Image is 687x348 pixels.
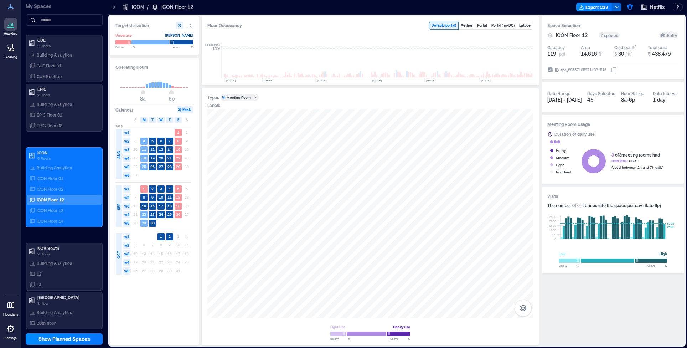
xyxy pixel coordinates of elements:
a: Cleaning [2,39,20,61]
div: Cost per ft² [614,45,636,50]
span: w3 [123,146,130,153]
text: 4 [169,186,171,191]
span: Show Planned Spaces [38,336,90,343]
div: Days Selected [587,91,615,96]
button: Portal (no-DC) [489,22,517,29]
button: Portal [475,22,489,29]
text: 27 [159,164,163,169]
span: medium [611,158,628,163]
text: 16 [150,204,155,208]
text: 26 [176,212,180,216]
text: 1 [177,130,179,134]
p: 2 Floors [37,43,97,48]
button: Show Planned Spaces [26,333,103,345]
span: SEP [116,204,122,210]
p: ICON Floor 13 [37,208,63,213]
div: Meeting Room [227,95,251,100]
span: 3 [611,152,614,157]
div: 1 day [653,96,679,103]
p: 2 Floors [37,92,97,98]
div: Date Range [547,91,570,96]
p: Analytics [4,31,17,36]
span: w5 [123,163,130,170]
text: 11 [167,195,172,199]
p: EPIC Floor 01 [37,112,62,118]
text: 12 [150,147,155,152]
button: IDspc_885571659711381516 [611,67,617,73]
span: $ [614,51,617,56]
div: Entry [660,32,677,38]
p: CUE [37,37,97,43]
h3: Visits [547,193,678,200]
p: ICON Floor 12 [161,4,193,11]
span: w4 [123,211,130,218]
tspan: 500 [551,232,556,236]
span: [DATE] - [DATE] [547,97,582,103]
span: Below % [330,337,350,341]
div: The number of entrances into the space per day ( 8a to 6p ) [547,203,678,208]
text: 29 [176,164,180,169]
span: T [169,117,171,123]
p: CUE Rooftop [37,73,62,79]
button: Export CSV [576,3,613,11]
span: OCT [116,251,122,259]
text: 4 [143,139,145,143]
tspan: 2500 [549,215,556,219]
div: Light [556,161,564,168]
span: ID [555,66,559,73]
text: 28 [167,164,172,169]
span: w5 [123,220,130,227]
div: Medium [556,154,569,161]
p: [GEOGRAPHIC_DATA] [37,295,97,300]
a: Floorplans [1,297,20,319]
span: ft² [599,51,603,56]
text: 15 [176,147,180,152]
p: 1 Floor [37,300,97,306]
p: 26th floor [37,320,56,326]
p: 2 Floors [37,251,97,257]
span: w1 [123,233,130,240]
span: 2025 [115,124,123,128]
span: / ft² [625,51,632,56]
text: [DATE] [426,78,435,82]
text: 17 [159,204,163,208]
text: 3 [160,186,162,191]
div: Data Interval [653,91,678,96]
p: My Spaces [26,3,103,10]
p: Building Analytics [37,52,72,58]
span: 6p [169,96,175,102]
div: 3 [253,95,257,99]
div: 7 spaces [599,32,620,38]
button: ICON Floor 12 [556,32,596,39]
text: 5 [151,139,154,143]
button: Aether [459,22,475,29]
button: $ 30 / ft² [614,50,645,57]
span: w2 [123,242,130,249]
span: Above % [390,337,410,341]
span: w3 [123,250,130,257]
button: Netflix [639,1,667,13]
div: Light use [330,323,345,331]
div: Hour Range [621,91,644,96]
p: NOV South [37,245,97,251]
p: Building Analytics [37,101,72,107]
span: S [186,117,188,123]
span: 14,616 [581,51,597,57]
a: Analytics [2,16,20,38]
p: EPIC [37,86,97,92]
p: ICON Floor 01 [37,175,63,181]
p: Floorplans [3,312,18,317]
p: EPIC Floor 06 [37,123,62,128]
text: [DATE] [481,78,491,82]
text: 29 [142,221,146,225]
tspan: 0 [554,237,556,241]
div: Area [581,45,590,50]
p: Building Analytics [37,165,72,170]
div: Underuse [115,32,132,39]
text: 13 [159,147,163,152]
div: [PERSON_NAME] [165,32,193,39]
h3: Calendar [115,106,134,113]
span: F [177,117,179,123]
h3: Target Utilization [115,22,193,29]
text: 22 [142,212,146,216]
